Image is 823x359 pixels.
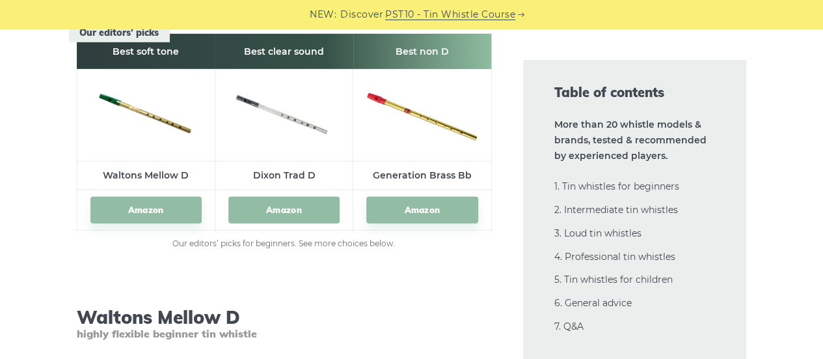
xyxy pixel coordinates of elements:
[353,34,491,69] th: Best non D
[554,251,675,263] a: 4. Professional tin whistles
[228,88,340,138] img: Dixon Trad D Tin Whistle Preview
[77,328,492,340] span: highly flexible beginner tin whistle
[554,119,707,162] strong: More than 20 whistle models & brands, tested & recommended by experienced players.
[90,197,202,223] a: Amazon
[554,274,673,285] a: 5. Tin whistles for children
[215,162,353,190] td: Dixon Trad D
[77,34,215,69] th: Best soft tone
[77,306,492,341] h3: Waltons Mellow D
[554,321,584,332] a: 7. Q&A
[353,162,491,190] td: Generation Brass Bb
[310,7,336,22] span: NEW:
[340,7,383,22] span: Discover
[77,162,215,190] td: Waltons Mellow D
[366,197,478,223] a: Amazon
[554,204,678,216] a: 2. Intermediate tin whistles
[554,297,632,309] a: 6. General advice
[366,76,478,150] img: generation Brass Bb Tin Whistle Preview
[385,7,515,22] a: PST10 - Tin Whistle Course
[554,227,641,239] a: 3. Loud tin whistles
[69,23,169,42] span: Our editors’ picks
[215,34,353,69] th: Best clear sound
[90,87,202,139] img: Waltons Mellow D Tin Whistle Preview
[554,83,716,102] span: Table of contents
[77,237,492,250] figcaption: Our editors’ picks for beginners. See more choices below.
[228,197,340,223] a: Amazon
[554,180,679,192] a: 1. Tin whistles for beginners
